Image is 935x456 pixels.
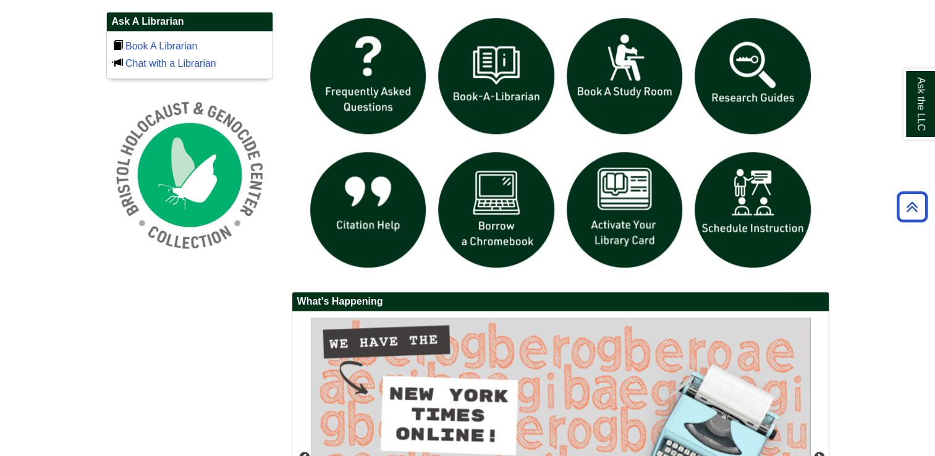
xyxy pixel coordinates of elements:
[561,12,689,140] img: book a study room icon links to book a study room web page
[688,12,817,140] img: Research Guides icon links to research guides web page
[432,12,561,140] img: Book a Librarian icon links to book a librarian web page
[304,146,433,274] img: citation help icon links to citation help guide page
[107,12,273,32] h2: Ask A Librarian
[292,292,829,311] h2: What's Happening
[892,198,932,215] a: Back to Top
[125,58,216,69] a: Chat with a Librarian
[561,146,689,274] img: activate Library Card icon links to form to activate student ID into library card
[304,12,817,279] div: slideshow
[125,41,198,51] a: Book A Librarian
[106,91,273,258] img: Holocaust and Genocide Collection
[304,12,433,140] img: frequently asked questions
[688,146,817,274] img: For faculty. Schedule Library Instruction icon links to form.
[432,146,561,274] img: Borrow a chromebook icon links to the borrow a chromebook web page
